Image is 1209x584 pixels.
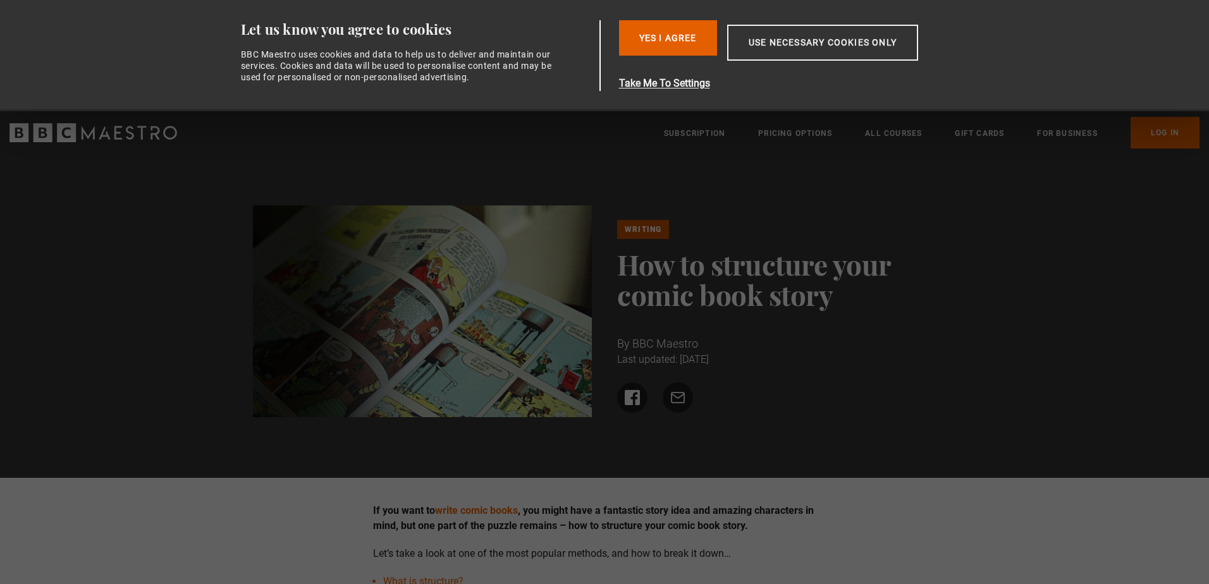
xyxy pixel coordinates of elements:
[435,504,518,516] a: write comic books
[758,127,832,140] a: Pricing Options
[727,25,918,61] button: Use necessary cookies only
[1131,117,1200,149] a: Log In
[1037,127,1097,140] a: For business
[241,49,560,83] div: BBC Maestro uses cookies and data to help us to deliver and maintain our services. Cookies and da...
[373,504,814,532] strong: If you want to , you might have a fantastic story idea and amazing characters in mind, but one pa...
[865,127,922,140] a: All Courses
[617,220,669,239] a: Writing
[617,249,957,310] h1: How to structure your comic book story
[619,76,978,91] button: Take Me To Settings
[241,20,595,39] div: Let us know you agree to cookies
[955,127,1004,140] a: Gift Cards
[253,205,592,417] img: colourful comic book pages
[617,353,709,365] time: Last updated: [DATE]
[664,127,725,140] a: Subscription
[9,123,177,142] svg: BBC Maestro
[617,337,630,350] span: By
[664,117,1200,149] nav: Primary
[619,20,717,56] button: Yes I Agree
[373,546,837,561] p: Let’s take a look at one of the most popular methods, and how to break it down…
[632,337,698,350] span: BBC Maestro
